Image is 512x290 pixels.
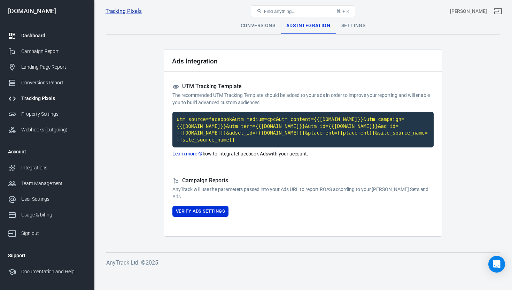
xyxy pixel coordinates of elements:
[172,177,434,184] h5: Campaign Reports
[2,176,92,191] a: Team Management
[21,32,86,39] div: Dashboard
[21,110,86,118] div: Property Settings
[172,150,434,158] p: how to integrate Facebook Ads with your account.
[172,92,434,106] p: The recommended UTM Tracking Template should be added to your ads in order to improve your report...
[21,196,86,203] div: User Settings
[264,9,295,14] span: Find anything...
[172,206,228,217] button: Verify Ads Settings
[2,247,92,264] li: Support
[235,17,281,34] div: Conversions
[490,3,506,20] a: Sign out
[2,106,92,122] a: Property Settings
[2,75,92,91] a: Conversions Report
[336,17,371,34] div: Settings
[106,258,500,267] h6: AnyTrack Ltd. © 2025
[21,63,86,71] div: Landing Page Report
[172,150,203,158] a: Learn more
[21,95,86,102] div: Tracking Pixels
[172,83,434,90] h5: UTM Tracking Template
[2,91,92,106] a: Tracking Pixels
[2,207,92,223] a: Usage & billing
[21,230,86,237] div: Sign out
[251,5,355,17] button: Find anything...⌘ + K
[21,164,86,171] div: Integrations
[172,186,434,200] p: AnyTrack will use the parameters passed into your Ads URL to report ROAS according to your [PERSO...
[2,160,92,176] a: Integrations
[2,28,92,44] a: Dashboard
[336,9,349,14] div: ⌘ + K
[21,48,86,55] div: Campaign Report
[172,112,434,147] code: Click to copy
[2,44,92,59] a: Campaign Report
[172,58,218,65] h2: Ads Integration
[281,17,336,34] div: Ads Integration
[2,223,92,241] a: Sign out
[2,191,92,207] a: User Settings
[2,8,92,14] div: [DOMAIN_NAME]
[2,122,92,138] a: Webhooks (outgoing)
[2,143,92,160] li: Account
[21,180,86,187] div: Team Management
[21,268,86,275] div: Documentation and Help
[21,126,86,133] div: Webhooks (outgoing)
[2,59,92,75] a: Landing Page Report
[106,8,142,15] a: Tracking Pixels
[488,256,505,273] div: Open Intercom Messenger
[21,211,86,219] div: Usage & billing
[21,79,86,86] div: Conversions Report
[450,8,487,15] div: Account id: Ghki4vdQ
